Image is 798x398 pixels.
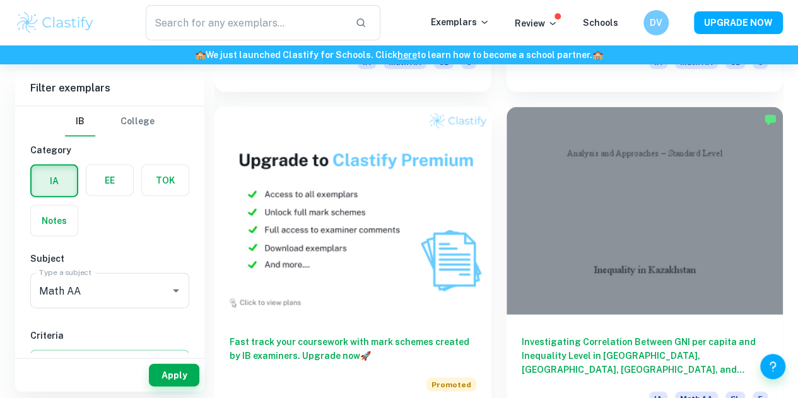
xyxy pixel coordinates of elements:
[15,71,204,106] h6: Filter exemplars
[515,16,558,30] p: Review
[149,364,199,387] button: Apply
[167,282,185,300] button: Open
[583,18,618,28] a: Schools
[522,335,768,377] h6: Investigating Correlation Between GNI per capita and Inequality Level in [GEOGRAPHIC_DATA], [GEOG...
[3,48,795,62] h6: We just launched Clastify for Schools. Click to learn how to become a school partner.
[431,15,490,29] p: Exemplars
[146,5,345,40] input: Search for any exemplars...
[592,50,603,60] span: 🏫
[360,351,371,361] span: 🚀
[30,350,189,373] button: Select
[39,267,91,278] label: Type a subject
[86,165,133,196] button: EE
[30,252,189,266] h6: Subject
[65,107,95,137] button: IB
[30,143,189,157] h6: Category
[643,10,669,35] button: DV
[142,165,189,196] button: TOK
[195,50,206,60] span: 🏫
[397,50,417,60] a: here
[120,107,155,137] button: College
[760,354,785,379] button: Help and Feedback
[230,335,476,363] h6: Fast track your coursework with mark schemes created by IB examiners. Upgrade now
[649,16,664,30] h6: DV
[694,11,783,34] button: UPGRADE NOW
[764,114,777,126] img: Marked
[30,329,189,342] h6: Criteria
[426,378,476,392] span: Promoted
[65,107,155,137] div: Filter type choice
[15,10,95,35] img: Clastify logo
[214,107,491,315] img: Thumbnail
[32,166,77,196] button: IA
[31,206,78,236] button: Notes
